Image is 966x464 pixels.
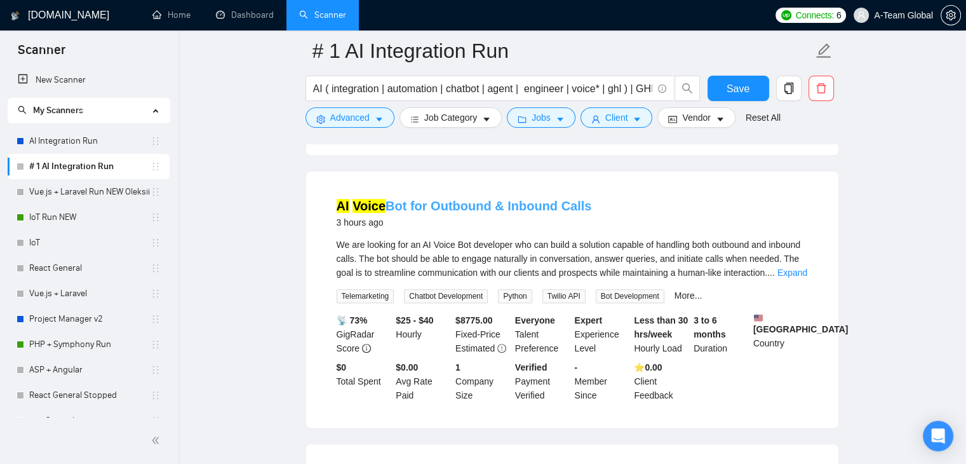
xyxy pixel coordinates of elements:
a: IoT [29,230,151,256]
button: delete [808,76,834,101]
span: holder [151,416,161,426]
b: Verified [515,362,547,372]
span: holder [151,314,161,324]
button: setting [941,5,961,25]
span: Estimated [455,343,495,353]
li: IoT [8,230,170,256]
span: search [675,83,699,94]
img: logo [11,6,20,26]
a: searchScanner [299,10,346,20]
span: 6 [836,8,842,22]
span: holder [151,238,161,248]
span: copy [777,83,801,94]
b: $ 8775.00 [455,315,492,325]
div: Company Size [453,360,513,402]
a: PHP + Symphony Run [29,332,151,357]
span: Vendor [682,111,710,125]
a: asp General [29,408,151,433]
mark: AI [337,199,349,213]
span: info-circle [658,85,666,93]
a: Reset All [746,111,781,125]
b: [GEOGRAPHIC_DATA] [753,313,849,334]
span: Save [727,81,749,97]
button: search [674,76,700,101]
li: New Scanner [8,67,170,93]
a: homeHome [152,10,191,20]
img: 🇺🇸 [754,313,763,322]
span: ... [767,268,775,278]
a: New Scanner [18,67,159,93]
button: folderJobscaret-down [507,107,575,128]
div: Total Spent [334,360,394,402]
span: Connects: [796,8,834,22]
li: Vue.js + Laravel Run NEW Oleksii [8,179,170,205]
span: caret-down [375,114,384,124]
a: IoT Run NEW [29,205,151,230]
li: React General Stopped [8,383,170,408]
span: caret-down [716,114,725,124]
span: caret-down [633,114,641,124]
b: Everyone [515,315,555,325]
span: Twilio API [542,289,586,303]
li: ASP + Angular [8,357,170,383]
span: holder [151,161,161,172]
a: React General Stopped [29,383,151,408]
a: AI Integration Run [29,128,151,154]
div: Member Since [572,360,632,402]
b: ⭐️ 0.00 [634,362,662,372]
b: $0.00 [396,362,418,372]
b: $ 0 [337,362,347,372]
span: holder [151,339,161,350]
a: # 1 AI Integration Run [29,154,151,179]
a: More... [674,290,702,301]
span: delete [809,83,833,94]
span: idcard [668,114,677,124]
a: React General [29,256,151,281]
span: user [857,11,866,20]
b: 📡 73% [337,315,368,325]
div: Hourly Load [631,313,691,355]
li: Vue.js + Laravel [8,281,170,306]
div: Experience Level [572,313,632,355]
a: AI VoiceBot for Outbound & Inbound Calls [337,199,592,213]
div: Duration [691,313,751,355]
div: Talent Preference [513,313,572,355]
span: bars [410,114,419,124]
a: ASP + Angular [29,357,151,383]
a: dashboardDashboard [216,10,274,20]
span: holder [151,212,161,222]
span: holder [151,136,161,146]
span: We are looking for an AI Voice Bot developer who can build a solution capable of handling both ou... [337,240,801,278]
button: settingAdvancedcaret-down [305,107,394,128]
b: Less than 30 hrs/week [634,315,688,339]
button: barsJob Categorycaret-down [399,107,502,128]
button: idcardVendorcaret-down [657,107,735,128]
div: Payment Verified [513,360,572,402]
span: setting [316,114,325,124]
a: Vue.js + Laravel [29,281,151,306]
span: Advanced [330,111,370,125]
img: upwork-logo.png [781,10,791,20]
span: user [591,114,600,124]
div: Open Intercom Messenger [923,421,953,451]
b: 3 to 6 months [694,315,726,339]
div: Fixed-Price [453,313,513,355]
input: Search Freelance Jobs... [313,81,652,97]
a: setting [941,10,961,20]
button: userClientcaret-down [580,107,653,128]
span: Job Category [424,111,477,125]
a: Expand [777,268,807,278]
span: My Scanners [33,105,83,116]
li: AI Integration Run [8,128,170,154]
button: copy [776,76,802,101]
span: holder [151,187,161,197]
div: Country [751,313,810,355]
li: # 1 AI Integration Run [8,154,170,179]
span: Telemarketing [337,289,394,303]
span: caret-down [556,114,565,124]
div: 3 hours ago [337,215,592,230]
b: 1 [455,362,460,372]
span: Jobs [532,111,551,125]
span: setting [941,10,960,20]
div: Client Feedback [631,360,691,402]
